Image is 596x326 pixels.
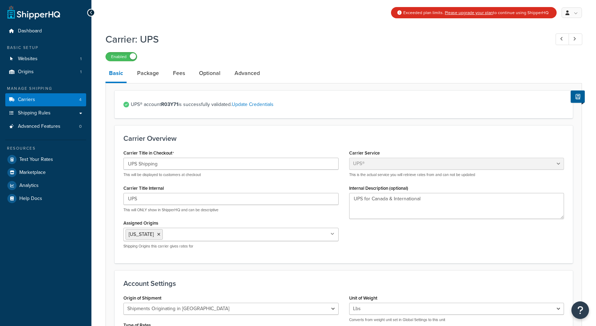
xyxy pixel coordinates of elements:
[349,193,564,219] textarea: UPS for Canada & International
[5,52,86,65] a: Websites1
[349,317,564,322] p: Converts from weight unit set in Global Settings to this unit
[445,10,493,16] a: Please upgrade your plan
[5,107,86,120] a: Shipping Rules
[403,10,549,16] span: Exceeded plan limits. to continue using ShipperHQ
[18,56,38,62] span: Websites
[349,172,564,177] p: This is the actual service you will retrieve rates from and can not be updated
[123,207,339,213] p: This will ONLY show in ShipperHQ and can be descriptive
[5,65,86,79] a: Origins1
[18,69,34,75] span: Origins
[569,33,582,45] a: Next Record
[5,86,86,92] div: Manage Shipping
[131,100,564,109] span: UPS® account is successfully validated.
[123,220,158,226] label: Assigned Origins
[18,97,35,103] span: Carriers
[571,90,585,103] button: Show Help Docs
[123,172,339,177] p: This will be displayed to customers at checkout
[106,52,137,61] label: Enabled
[123,295,161,301] label: Origin of Shipment
[79,124,82,130] span: 0
[5,120,86,133] li: Advanced Features
[349,186,408,191] label: Internal Description (optional)
[232,101,274,108] a: Update Credentials
[123,134,564,142] h3: Carrier Overview
[18,28,42,34] span: Dashboard
[5,145,86,151] div: Resources
[19,157,53,163] span: Test Your Rates
[5,65,86,79] li: Origins
[123,186,164,191] label: Carrier Title Internal
[123,244,339,249] p: Shipping Origins this carrier gives rates for
[556,33,569,45] a: Previous Record
[134,65,162,82] a: Package
[80,56,82,62] span: 1
[5,166,86,179] a: Marketplace
[5,120,86,133] a: Advanced Features0
[5,93,86,106] li: Carriers
[80,69,82,75] span: 1
[5,45,86,51] div: Basic Setup
[161,101,178,108] strong: R03Y71
[18,124,60,130] span: Advanced Features
[129,231,154,238] span: [US_STATE]
[105,65,127,83] a: Basic
[231,65,263,82] a: Advanced
[169,65,188,82] a: Fees
[19,170,46,176] span: Marketplace
[571,301,589,319] button: Open Resource Center
[19,183,39,189] span: Analytics
[5,93,86,106] a: Carriers4
[349,150,380,156] label: Carrier Service
[123,150,174,156] label: Carrier Title in Checkout
[5,192,86,205] a: Help Docs
[105,32,543,46] h1: Carrier: UPS
[5,25,86,38] a: Dashboard
[5,153,86,166] a: Test Your Rates
[19,196,42,202] span: Help Docs
[196,65,224,82] a: Optional
[349,295,377,301] label: Unit of Weight
[18,110,51,116] span: Shipping Rules
[5,179,86,192] a: Analytics
[79,97,82,103] span: 4
[5,52,86,65] li: Websites
[123,280,564,287] h3: Account Settings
